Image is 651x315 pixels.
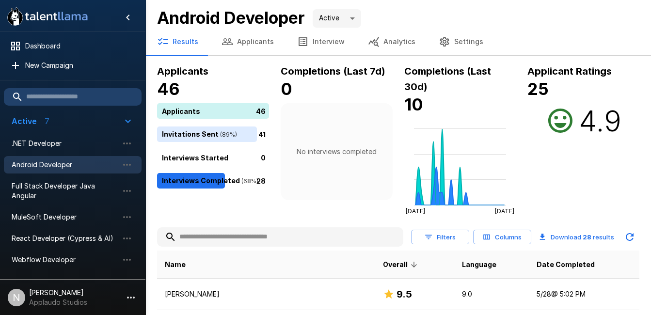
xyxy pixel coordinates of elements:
[258,129,266,139] p: 41
[256,106,266,116] p: 46
[261,152,266,162] p: 0
[145,28,210,55] button: Results
[473,230,531,245] button: Columns
[411,230,469,245] button: Filters
[406,208,425,215] tspan: [DATE]
[281,65,385,77] b: Completions (Last 7d)
[165,289,367,299] p: [PERSON_NAME]
[527,65,612,77] b: Applicant Ratings
[356,28,427,55] button: Analytics
[535,227,618,247] button: Download 28 results
[297,147,377,157] p: No interviews completed
[157,79,180,99] b: 46
[165,259,186,270] span: Name
[462,259,496,270] span: Language
[537,259,595,270] span: Date Completed
[157,8,305,28] b: Android Developer
[579,103,621,138] h2: 4.9
[286,28,356,55] button: Interview
[462,289,521,299] p: 9.0
[397,286,412,302] h6: 9.5
[583,233,591,241] b: 28
[404,65,491,93] b: Completions (Last 30d)
[157,65,208,77] b: Applicants
[210,28,286,55] button: Applicants
[620,227,639,247] button: Updated Today - 10:18 AM
[495,208,514,215] tspan: [DATE]
[281,79,292,99] b: 0
[527,79,549,99] b: 25
[383,259,420,270] span: Overall
[427,28,495,55] button: Settings
[404,94,423,114] b: 10
[256,175,266,186] p: 28
[529,279,639,310] td: 5/28 @ 5:02 PM
[313,9,361,28] div: Active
